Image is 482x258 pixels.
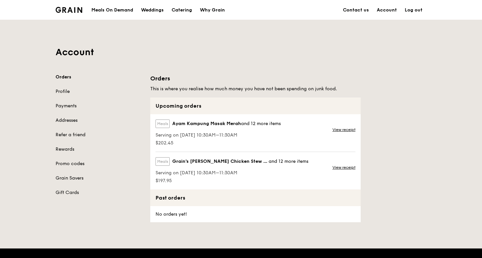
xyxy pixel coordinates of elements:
[56,175,142,182] a: Grain Savers
[156,178,308,184] span: $197.95
[150,97,361,114] div: Upcoming orders
[332,165,355,170] a: View receipt
[56,161,142,167] a: Promo codes
[56,88,142,95] a: Profile
[56,7,82,13] img: Grain
[332,127,355,132] a: View receipt
[196,0,229,20] a: Why Grain
[156,119,170,128] label: Meals
[339,0,373,20] a: Contact us
[150,189,361,206] div: Past orders
[91,0,133,20] div: Meals On Demand
[141,0,164,20] div: Weddings
[150,74,361,83] h1: Orders
[156,170,308,176] span: Serving on [DATE] 10:30AM–11:30AM
[56,132,142,138] a: Refer a friend
[156,140,281,146] span: $202.45
[56,74,142,80] a: Orders
[241,121,281,126] span: and 12 more items
[269,159,308,164] span: and 12 more items
[56,146,142,153] a: Rewards
[156,132,281,139] span: Serving on [DATE] 10:30AM–11:30AM
[56,189,142,196] a: Gift Cards
[137,0,168,20] a: Weddings
[156,157,170,166] label: Meals
[150,86,361,92] h5: This is where you realise how much money you have not been spending on junk food.
[172,158,269,165] span: Grain's [PERSON_NAME] Chicken Stew (and buns)
[373,0,401,20] a: Account
[56,117,142,124] a: Addresses
[168,0,196,20] a: Catering
[172,120,241,127] span: Ayam Kampung Masak Merah
[150,206,191,222] div: No orders yet!
[401,0,426,20] a: Log out
[56,46,426,58] h1: Account
[172,0,192,20] div: Catering
[56,103,142,109] a: Payments
[200,0,225,20] div: Why Grain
